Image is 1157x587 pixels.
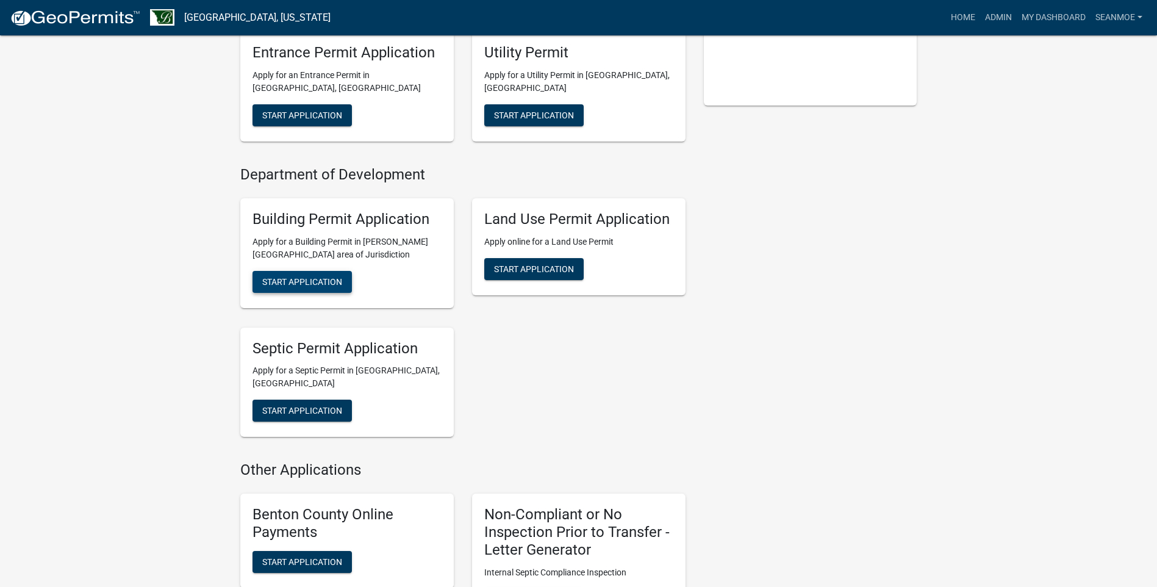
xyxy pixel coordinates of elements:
[946,6,980,29] a: Home
[494,110,574,120] span: Start Application
[484,44,673,62] h5: Utility Permit
[253,69,442,95] p: Apply for an Entrance Permit in [GEOGRAPHIC_DATA], [GEOGRAPHIC_DATA]
[484,258,584,280] button: Start Application
[494,264,574,273] span: Start Application
[484,211,673,228] h5: Land Use Permit Application
[253,271,352,293] button: Start Application
[1091,6,1147,29] a: SeanMoe
[262,556,342,566] span: Start Application
[262,406,342,416] span: Start Application
[253,211,442,228] h5: Building Permit Application
[240,461,686,479] h4: Other Applications
[253,506,442,541] h5: Benton County Online Payments
[253,551,352,573] button: Start Application
[484,104,584,126] button: Start Application
[253,400,352,422] button: Start Application
[484,69,673,95] p: Apply for a Utility Permit in [GEOGRAPHIC_DATA], [GEOGRAPHIC_DATA]
[1017,6,1091,29] a: My Dashboard
[980,6,1017,29] a: Admin
[253,44,442,62] h5: Entrance Permit Application
[253,364,442,390] p: Apply for a Septic Permit in [GEOGRAPHIC_DATA], [GEOGRAPHIC_DATA]
[184,7,331,28] a: [GEOGRAPHIC_DATA], [US_STATE]
[150,9,174,26] img: Benton County, Minnesota
[253,236,442,261] p: Apply for a Building Permit in [PERSON_NAME][GEOGRAPHIC_DATA] area of Jurisdiction
[484,236,673,248] p: Apply online for a Land Use Permit
[253,104,352,126] button: Start Application
[262,110,342,120] span: Start Application
[484,506,673,558] h5: Non-Compliant or No Inspection Prior to Transfer - Letter Generator
[262,276,342,286] span: Start Application
[240,166,686,184] h4: Department of Development
[253,340,442,358] h5: Septic Permit Application
[484,566,673,579] p: Internal Septic Compliance Inspection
